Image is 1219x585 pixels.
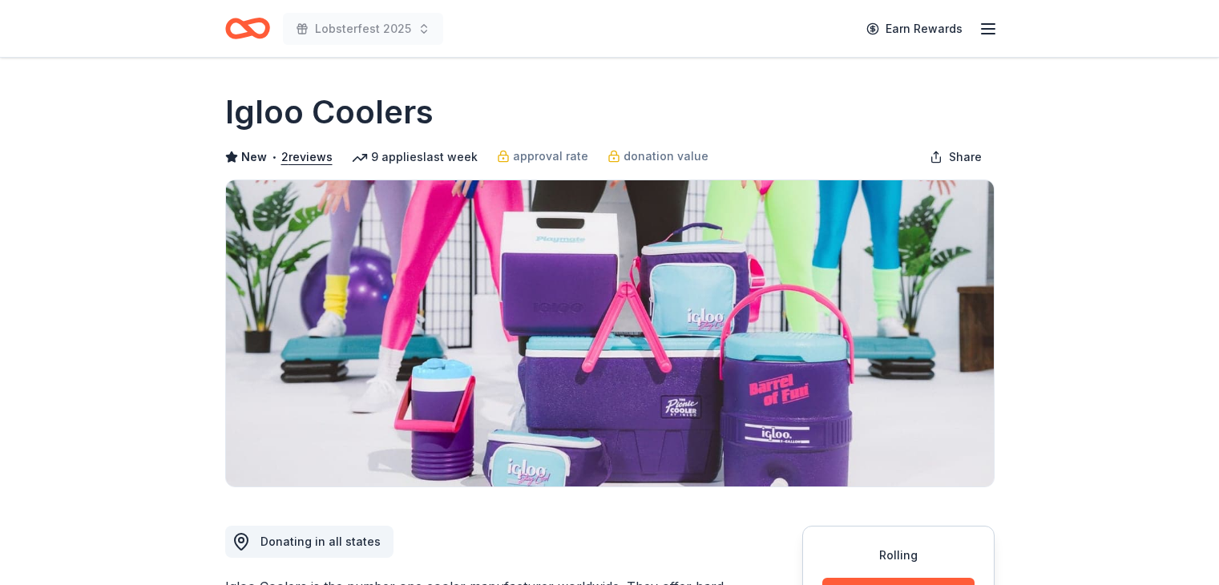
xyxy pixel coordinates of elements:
[225,10,270,47] a: Home
[283,13,443,45] button: Lobsterfest 2025
[352,147,478,167] div: 9 applies last week
[607,147,708,166] a: donation value
[513,147,588,166] span: approval rate
[857,14,972,43] a: Earn Rewards
[822,546,975,565] div: Rolling
[281,147,333,167] button: 2reviews
[225,90,434,135] h1: Igloo Coolers
[949,147,982,167] span: Share
[497,147,588,166] a: approval rate
[226,180,994,486] img: Image for Igloo Coolers
[241,147,267,167] span: New
[271,151,276,163] span: •
[260,535,381,548] span: Donating in all states
[315,19,411,38] span: Lobsterfest 2025
[624,147,708,166] span: donation value
[917,141,995,173] button: Share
